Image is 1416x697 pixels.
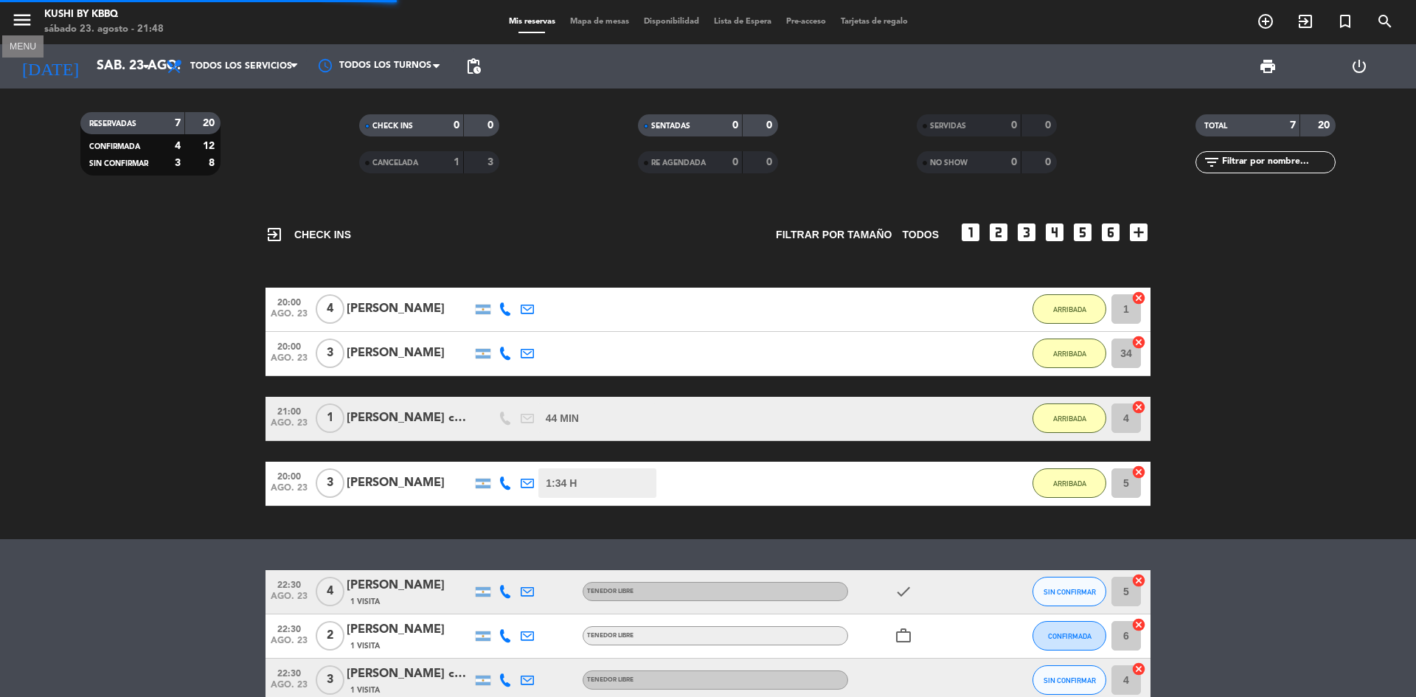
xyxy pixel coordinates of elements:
span: Pre-acceso [779,18,833,26]
i: filter_list [1203,153,1221,171]
i: cancel [1131,400,1146,415]
span: 1 Visita [350,640,380,652]
span: TENEDOR LIBRE [587,677,634,683]
span: Filtrar por tamaño [776,226,892,243]
span: SIN CONFIRMAR [89,160,148,167]
span: 1 [316,403,344,433]
i: cancel [1131,291,1146,305]
div: sábado 23. agosto - 21:48 [44,22,164,37]
i: turned_in_not [1336,13,1354,30]
span: Tarjetas de regalo [833,18,915,26]
span: Todos los servicios [190,61,292,72]
strong: 0 [766,157,775,167]
i: cancel [1131,662,1146,676]
span: 2 [316,621,344,651]
div: Kushi by KBBQ [44,7,164,22]
strong: 7 [1290,120,1296,131]
span: 3 [316,665,344,695]
span: SIN CONFIRMAR [1044,588,1096,596]
div: [PERSON_NAME] [347,620,472,639]
div: [PERSON_NAME] [347,344,472,363]
i: looks_two [987,221,1010,244]
button: ARRIBADA [1032,468,1106,498]
div: [PERSON_NAME] [347,299,472,319]
span: TODOS [902,226,939,243]
span: ARRIBADA [1053,415,1086,423]
strong: 0 [454,120,459,131]
span: SENTADAS [651,122,690,130]
span: CHECK INS [265,226,351,243]
input: Filtrar por nombre... [1221,154,1335,170]
i: exit_to_app [265,226,283,243]
span: 4 [316,294,344,324]
strong: 8 [209,158,218,168]
span: 22:30 [271,575,308,592]
span: ARRIBADA [1053,479,1086,488]
span: print [1259,58,1277,75]
i: search [1376,13,1394,30]
button: ARRIBADA [1032,339,1106,368]
span: CHECK INS [372,122,413,130]
div: [PERSON_NAME] [347,474,472,493]
strong: 20 [203,118,218,128]
strong: 7 [175,118,181,128]
button: SIN CONFIRMAR [1032,665,1106,695]
span: Mapa de mesas [563,18,636,26]
span: CONFIRMADA [89,143,140,150]
span: 1 Visita [350,684,380,696]
i: cancel [1131,465,1146,479]
span: Mis reservas [502,18,563,26]
span: 3 [316,468,344,498]
strong: 3 [487,157,496,167]
span: 22:30 [271,664,308,681]
button: ARRIBADA [1032,294,1106,324]
i: looks_5 [1071,221,1094,244]
span: TOTAL [1204,122,1227,130]
span: ago. 23 [271,680,308,697]
div: [PERSON_NAME] canje [347,409,472,428]
button: SIN CONFIRMAR [1032,577,1106,606]
div: [PERSON_NAME] [347,576,472,595]
strong: 1 [454,157,459,167]
span: 1 Visita [350,596,380,608]
div: [PERSON_NAME] colinas [347,665,472,684]
button: menu [11,9,33,36]
span: NO SHOW [930,159,968,167]
i: looks_6 [1099,221,1122,244]
strong: 4 [175,141,181,151]
strong: 0 [1011,157,1017,167]
span: ago. 23 [271,353,308,370]
i: menu [11,9,33,31]
i: [DATE] [11,50,89,83]
i: cancel [1131,573,1146,588]
i: add_box [1127,221,1150,244]
span: TENEDOR LIBRE [587,589,634,594]
span: SIN CONFIRMAR [1044,676,1096,684]
i: looks_one [959,221,982,244]
span: ago. 23 [271,418,308,435]
span: ago. 23 [271,309,308,326]
span: RESERVADAS [89,120,136,128]
span: 22:30 [271,620,308,637]
span: ago. 23 [271,592,308,608]
button: ARRIBADA [1032,403,1106,433]
span: TENEDOR LIBRE [587,633,634,639]
span: 44 MIN [546,410,579,427]
span: ARRIBADA [1053,305,1086,313]
i: arrow_drop_down [137,58,155,75]
span: CONFIRMADA [1048,632,1091,640]
span: Disponibilidad [636,18,707,26]
span: ago. 23 [271,636,308,653]
span: 4 [316,577,344,606]
i: looks_3 [1015,221,1038,244]
span: 20:00 [271,467,308,484]
i: exit_to_app [1297,13,1314,30]
i: cancel [1131,335,1146,350]
div: MENU [2,39,44,52]
span: 20:00 [271,337,308,354]
strong: 3 [175,158,181,168]
span: SERVIDAS [930,122,966,130]
i: power_settings_new [1350,58,1368,75]
i: cancel [1131,617,1146,632]
strong: 12 [203,141,218,151]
